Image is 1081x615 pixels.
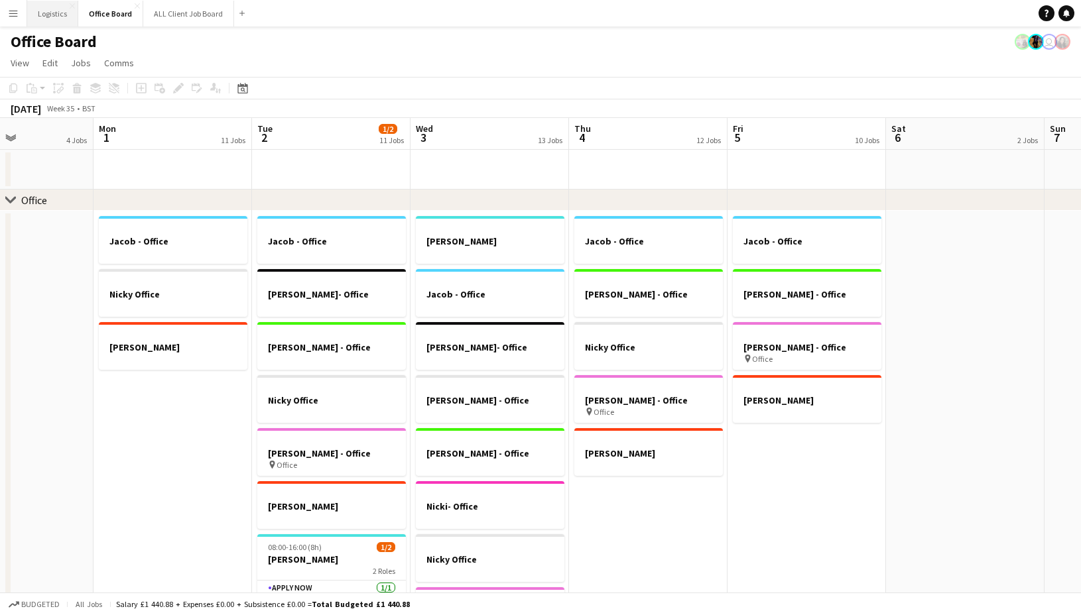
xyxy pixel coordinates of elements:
[733,341,881,353] h3: [PERSON_NAME] - Office
[572,130,591,145] span: 4
[416,269,564,317] app-job-card: Jacob - Office
[66,135,87,145] div: 4 Jobs
[116,599,410,609] div: Salary £1 440.88 + Expenses £0.00 + Subsistence £0.00 =
[416,553,564,565] h3: Nicky Office
[7,597,62,612] button: Budgeted
[538,135,562,145] div: 13 Jobs
[27,1,78,27] button: Logistics
[257,341,406,353] h3: [PERSON_NAME] - Office
[66,54,96,72] a: Jobs
[373,566,395,576] span: 2 Roles
[416,428,564,476] app-job-card: [PERSON_NAME] - Office
[416,322,564,370] div: [PERSON_NAME]- Office
[11,102,41,115] div: [DATE]
[257,428,406,476] div: [PERSON_NAME] - Office Office
[73,599,105,609] span: All jobs
[277,460,297,470] span: Office
[733,375,881,423] app-job-card: [PERSON_NAME]
[891,123,906,135] span: Sat
[221,135,245,145] div: 11 Jobs
[37,54,63,72] a: Edit
[257,322,406,370] div: [PERSON_NAME] - Office
[574,375,723,423] app-job-card: [PERSON_NAME] - Office Office
[733,216,881,264] app-job-card: Jacob - Office
[574,288,723,300] h3: [PERSON_NAME] - Office
[416,235,564,247] h3: [PERSON_NAME]
[377,542,395,552] span: 1/2
[99,54,139,72] a: Comms
[1041,34,1057,50] app-user-avatar: Finance Team
[99,269,247,317] app-job-card: Nicky Office
[416,481,564,529] app-job-card: Nicki- Office
[257,216,406,264] app-job-card: Jacob - Office
[99,341,247,353] h3: [PERSON_NAME]
[99,322,247,370] app-job-card: [PERSON_NAME]
[257,235,406,247] h3: Jacob - Office
[257,123,273,135] span: Tue
[574,216,723,264] div: Jacob - Office
[82,103,95,113] div: BST
[11,32,97,52] h1: Office Board
[594,407,614,417] span: Office
[733,322,881,370] app-job-card: [PERSON_NAME] - Office Office
[1054,34,1070,50] app-user-avatar: Claire Castle
[574,428,723,476] app-job-card: [PERSON_NAME]
[574,123,591,135] span: Thu
[5,54,34,72] a: View
[255,130,273,145] span: 2
[379,124,397,134] span: 1/2
[21,194,47,207] div: Office
[257,269,406,317] app-job-card: [PERSON_NAME]- Office
[416,447,564,459] h3: [PERSON_NAME] - Office
[733,123,743,135] span: Fri
[733,288,881,300] h3: [PERSON_NAME] - Office
[696,135,721,145] div: 12 Jobs
[21,600,60,609] span: Budgeted
[731,130,743,145] span: 5
[257,500,406,512] h3: [PERSON_NAME]
[416,288,564,300] h3: Jacob - Office
[97,130,116,145] span: 1
[99,288,247,300] h3: Nicky Office
[416,341,564,353] h3: [PERSON_NAME]- Office
[257,288,406,300] h3: [PERSON_NAME]- Office
[574,235,723,247] h3: Jacob - Office
[257,553,406,565] h3: [PERSON_NAME]
[42,57,58,69] span: Edit
[574,269,723,317] app-job-card: [PERSON_NAME] - Office
[416,534,564,582] app-job-card: Nicky Office
[379,135,404,145] div: 11 Jobs
[416,375,564,423] app-job-card: [PERSON_NAME] - Office
[416,500,564,512] h3: Nicki- Office
[416,394,564,406] h3: [PERSON_NAME] - Office
[1017,135,1038,145] div: 2 Jobs
[414,130,433,145] span: 3
[257,481,406,529] app-job-card: [PERSON_NAME]
[574,447,723,459] h3: [PERSON_NAME]
[1048,130,1066,145] span: 7
[416,123,433,135] span: Wed
[143,1,234,27] button: ALL Client Job Board
[257,375,406,423] div: Nicky Office
[257,394,406,406] h3: Nicky Office
[1050,123,1066,135] span: Sun
[416,216,564,264] app-job-card: [PERSON_NAME]
[71,57,91,69] span: Jobs
[733,394,881,406] h3: [PERSON_NAME]
[99,235,247,247] h3: Jacob - Office
[574,394,723,406] h3: [PERSON_NAME] - Office
[257,447,406,459] h3: [PERSON_NAME] - Office
[1015,34,1031,50] app-user-avatar: Nicki Neale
